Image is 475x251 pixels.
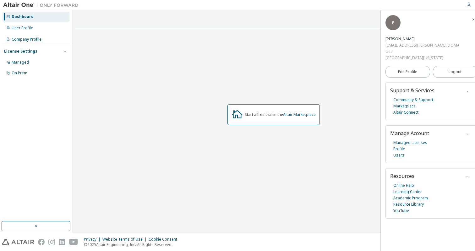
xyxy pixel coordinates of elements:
[390,173,414,180] span: Resources
[393,189,422,195] a: Learning Center
[385,48,459,55] div: User
[393,97,433,103] a: Community & Support
[12,60,29,65] div: Managed
[4,49,37,54] div: License Settings
[12,14,34,19] div: Dashboard
[385,66,430,78] a: Edit Profile
[393,201,424,208] a: Resource Library
[3,2,82,8] img: Altair One
[398,69,417,74] span: Edit Profile
[48,239,55,245] img: instagram.svg
[393,146,405,152] a: Profile
[393,208,409,214] a: YouTube
[102,237,149,242] div: Website Terms of Use
[390,87,434,94] span: Support & Services
[84,237,102,242] div: Privacy
[149,237,181,242] div: Cookie Consent
[390,130,429,137] span: Manage Account
[393,103,416,109] a: Marketplace
[12,26,33,31] div: User Profile
[38,239,45,245] img: facebook.svg
[245,112,316,117] div: Start a free trial in the
[393,140,427,146] a: Managed Licenses
[393,195,428,201] a: Academic Program
[392,20,394,26] span: E
[393,182,414,189] a: Online Help
[2,239,34,245] img: altair_logo.svg
[84,242,181,247] p: © 2025 Altair Engineering, Inc. All Rights Reserved.
[385,42,459,48] div: [EMAIL_ADDRESS][PERSON_NAME][DOMAIN_NAME]
[283,112,316,117] a: Altair Marketplace
[393,152,404,158] a: Users
[449,69,461,75] span: Logout
[12,71,27,76] div: On Prem
[393,109,418,116] a: Altair Connect
[385,55,459,61] div: [GEOGRAPHIC_DATA][US_STATE]
[69,239,78,245] img: youtube.svg
[12,37,41,42] div: Company Profile
[385,36,459,42] div: Emma Vandusen
[59,239,65,245] img: linkedin.svg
